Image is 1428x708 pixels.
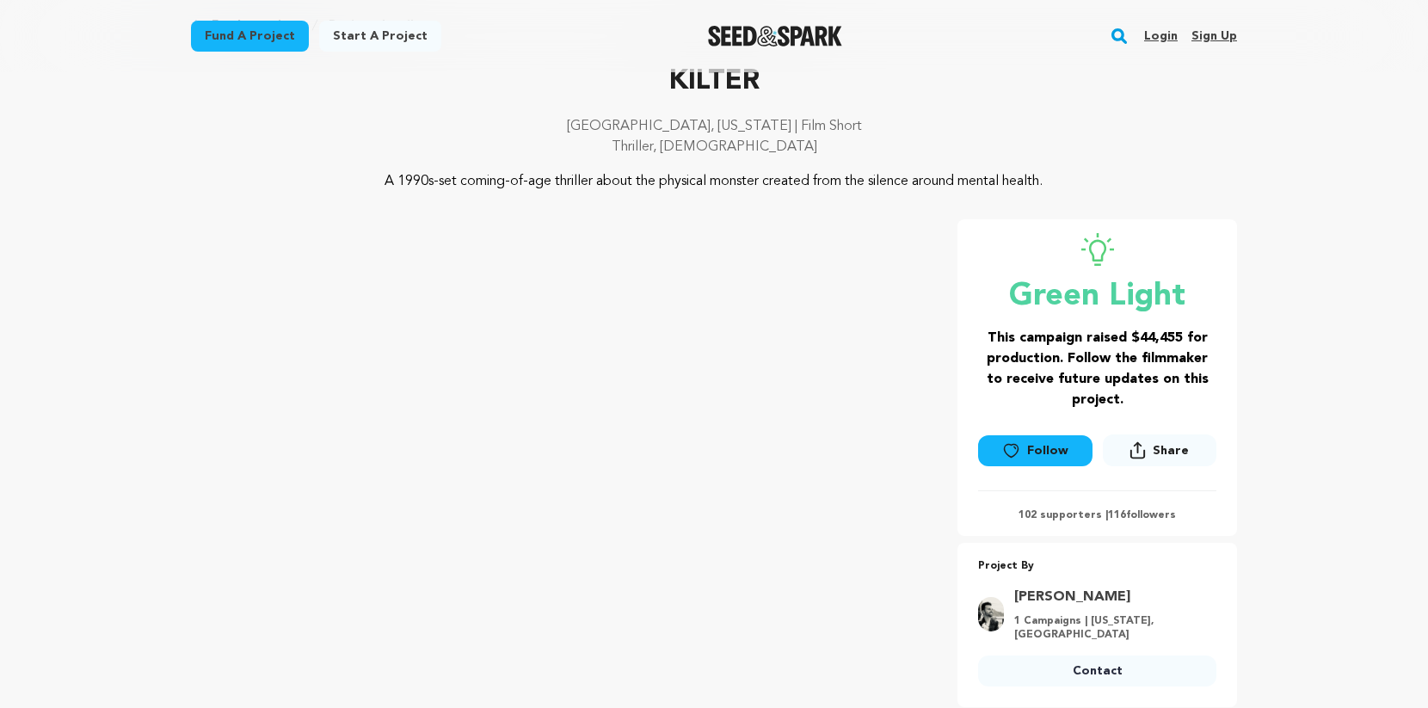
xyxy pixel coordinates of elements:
[191,116,1237,137] p: [GEOGRAPHIC_DATA], [US_STATE] | Film Short
[978,597,1004,631] img: f90a62ac14c07093.png
[978,508,1216,522] p: 102 supporters | followers
[296,171,1133,192] p: A 1990s-set coming-of-age thriller about the physical monster created from the silence around men...
[319,21,441,52] a: Start a project
[1014,587,1206,607] a: Goto Bartley Taylor profile
[1153,442,1189,459] span: Share
[191,61,1237,102] p: KILTER
[978,328,1216,410] h3: This campaign raised $44,455 for production. Follow the filmmaker to receive future updates on th...
[708,26,843,46] img: Seed&Spark Logo Dark Mode
[1144,22,1178,50] a: Login
[978,280,1216,314] p: Green Light
[978,557,1216,576] p: Project By
[1103,434,1216,473] span: Share
[1191,22,1237,50] a: Sign up
[708,26,843,46] a: Seed&Spark Homepage
[191,21,309,52] a: Fund a project
[1014,614,1206,642] p: 1 Campaigns | [US_STATE], [GEOGRAPHIC_DATA]
[978,656,1216,686] a: Contact
[1108,510,1126,520] span: 116
[191,137,1237,157] p: Thriller, [DEMOGRAPHIC_DATA]
[978,435,1092,466] a: Follow
[1103,434,1216,466] button: Share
